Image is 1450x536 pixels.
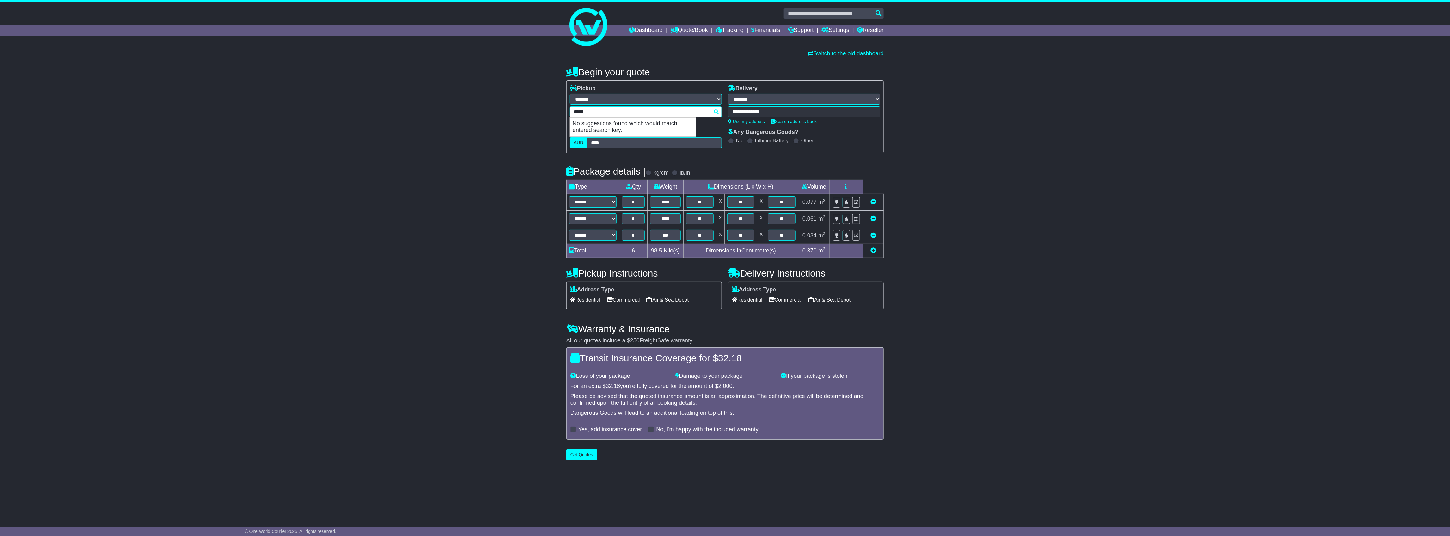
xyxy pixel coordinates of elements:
td: Dimensions in Centimetre(s) [684,244,798,258]
a: Quote/Book [671,25,708,36]
label: Yes, add insurance cover [578,426,642,433]
a: Support [788,25,814,36]
div: All our quotes include a $ FreightSafe warranty. [566,337,884,344]
span: m [818,199,826,205]
span: m [818,232,826,239]
span: 0.370 [802,247,817,254]
td: x [757,227,765,244]
sup: 3 [823,231,826,236]
label: No [736,138,742,144]
a: Use my address [728,119,765,124]
h4: Pickup Instructions [566,268,722,278]
label: Pickup [570,85,596,92]
span: Commercial [769,295,802,305]
a: Financials [752,25,780,36]
p: No suggestions found which would match entered search key. [570,118,696,136]
td: Dimensions (L x W x H) [684,180,798,194]
td: x [757,210,765,227]
td: Weight [648,180,684,194]
td: Kilo(s) [648,244,684,258]
div: Loss of your package [567,373,673,380]
span: Air & Sea Depot [646,295,689,305]
a: Remove this item [870,215,876,222]
a: Add new item [870,247,876,254]
label: Delivery [728,85,758,92]
sup: 3 [823,198,826,203]
span: Air & Sea Depot [808,295,851,305]
button: Get Quotes [566,449,597,460]
td: Qty [619,180,648,194]
td: 6 [619,244,648,258]
div: Please be advised that the quoted insurance amount is an approximation. The definitive price will... [570,393,880,407]
a: Search address book [771,119,817,124]
span: 32.18 [606,383,620,389]
h4: Delivery Instructions [728,268,884,278]
label: Address Type [732,286,776,293]
td: Type [567,180,619,194]
span: m [818,215,826,222]
td: x [757,194,765,211]
a: Reseller [857,25,884,36]
td: x [716,227,724,244]
a: Settings [821,25,849,36]
span: Residential [732,295,762,305]
h4: Transit Insurance Coverage for $ [570,353,880,363]
td: Volume [798,180,830,194]
td: x [716,210,724,227]
td: Total [567,244,619,258]
label: Any Dangerous Goods? [728,129,798,136]
label: AUD [570,137,587,148]
div: For an extra $ you're fully covered for the amount of $ . [570,383,880,390]
a: Remove this item [870,232,876,239]
div: Damage to your package [673,373,778,380]
h4: Warranty & Insurance [566,324,884,334]
div: If your package is stolen [777,373,883,380]
span: 0.034 [802,232,817,239]
td: x [716,194,724,211]
a: Switch to the old dashboard [808,50,884,57]
span: © One World Courier 2025. All rights reserved. [245,529,336,534]
label: Address Type [570,286,614,293]
div: Dangerous Goods will lead to an additional loading on top of this. [570,410,880,417]
span: m [818,247,826,254]
span: 250 [630,337,640,344]
span: 32.18 [718,353,742,363]
span: 0.077 [802,199,817,205]
sup: 3 [823,246,826,251]
label: Other [801,138,814,144]
label: lb/in [680,170,690,177]
span: 98.5 [651,247,662,254]
a: Dashboard [629,25,663,36]
span: 2,000 [718,383,733,389]
h4: Begin your quote [566,67,884,77]
a: Remove this item [870,199,876,205]
label: kg/cm [654,170,669,177]
a: Tracking [716,25,744,36]
sup: 3 [823,215,826,219]
span: Residential [570,295,600,305]
label: No, I'm happy with the included warranty [656,426,759,433]
span: 0.061 [802,215,817,222]
span: Commercial [607,295,640,305]
label: Lithium Battery [755,138,789,144]
h4: Package details | [566,166,646,177]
